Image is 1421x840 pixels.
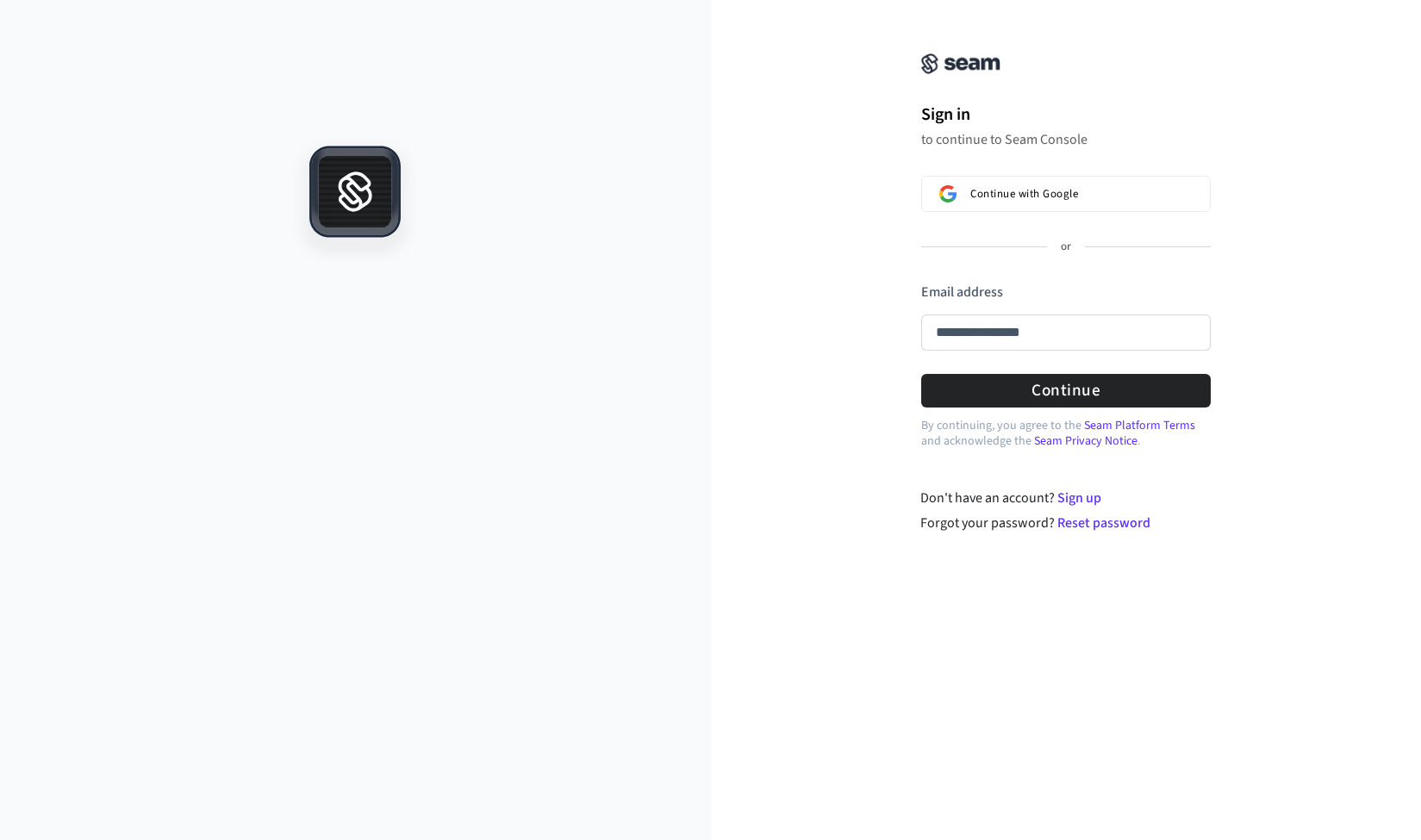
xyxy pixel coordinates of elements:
[921,176,1211,212] button: Sign in with GoogleContinue with Google
[1057,513,1150,532] a: Reset password
[921,102,1211,128] h1: Sign in
[1034,432,1137,450] a: Seam Privacy Notice
[921,418,1211,449] p: By continuing, you agree to the and acknowledge the .
[921,374,1211,408] button: Continue
[920,513,1211,533] div: Forgot your password?
[920,488,1211,508] div: Don't have an account?
[1061,240,1071,255] p: or
[921,283,1003,302] label: Email address
[921,53,1000,74] img: Seam Console
[970,187,1078,201] span: Continue with Google
[1057,488,1101,507] a: Sign up
[939,185,957,202] img: Sign in with Google
[1084,417,1195,434] a: Seam Platform Terms
[921,131,1211,148] p: to continue to Seam Console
